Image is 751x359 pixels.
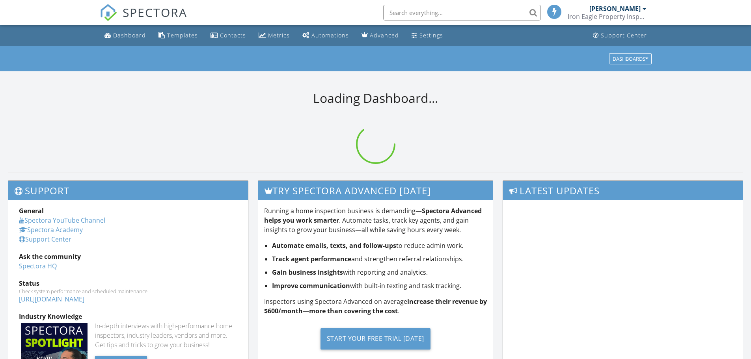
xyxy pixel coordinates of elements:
span: SPECTORA [123,4,187,20]
a: Start Your Free Trial [DATE] [264,322,487,355]
a: Support Center [19,235,71,244]
input: Search everything... [383,5,541,20]
p: Running a home inspection business is demanding— . Automate tasks, track key agents, and gain ins... [264,206,487,234]
button: Dashboards [609,53,652,64]
div: Support Center [601,32,647,39]
img: The Best Home Inspection Software - Spectora [100,4,117,21]
div: [PERSON_NAME] [589,5,641,13]
li: to reduce admin work. [272,241,487,250]
div: Iron Eagle Property Inspections [568,13,647,20]
div: Advanced [370,32,399,39]
a: Contacts [207,28,249,43]
a: Spectora Academy [19,225,83,234]
a: Spectora YouTube Channel [19,216,105,225]
div: Status [19,279,237,288]
a: Support Center [590,28,650,43]
a: Metrics [255,28,293,43]
div: Automations [311,32,349,39]
div: Start Your Free Trial [DATE] [321,328,430,350]
a: Advanced [358,28,402,43]
a: Spectora HQ [19,262,57,270]
div: Settings [419,32,443,39]
h3: Support [8,181,248,200]
strong: General [19,206,44,215]
strong: Gain business insights [272,268,343,277]
strong: Improve communication [272,281,350,290]
a: Dashboard [101,28,149,43]
div: Contacts [220,32,246,39]
div: Ask the community [19,252,237,261]
div: Metrics [268,32,290,39]
h3: Latest Updates [503,181,743,200]
li: with reporting and analytics. [272,268,487,277]
a: Templates [155,28,201,43]
div: Dashboards [613,56,648,61]
p: Inspectors using Spectora Advanced on average . [264,297,487,316]
li: with built-in texting and task tracking. [272,281,487,290]
a: Automations (Basic) [299,28,352,43]
div: Dashboard [113,32,146,39]
strong: Track agent performance [272,255,351,263]
div: Templates [167,32,198,39]
strong: Automate emails, texts, and follow-ups [272,241,396,250]
strong: increase their revenue by $600/month—more than covering the cost [264,297,487,315]
div: Check system performance and scheduled maintenance. [19,288,237,294]
h3: Try spectora advanced [DATE] [258,181,493,200]
a: Settings [408,28,446,43]
a: [URL][DOMAIN_NAME] [19,295,84,303]
div: Industry Knowledge [19,312,237,321]
div: In-depth interviews with high-performance home inspectors, industry leaders, vendors and more. Ge... [95,321,237,350]
a: SPECTORA [100,11,187,27]
li: and strengthen referral relationships. [272,254,487,264]
strong: Spectora Advanced helps you work smarter [264,206,482,225]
